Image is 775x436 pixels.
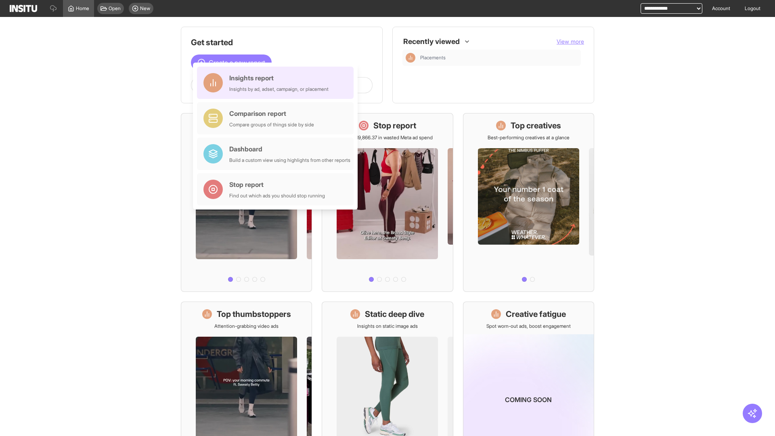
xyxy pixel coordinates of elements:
[214,323,279,329] p: Attention-grabbing video ads
[557,38,584,45] span: View more
[357,323,418,329] p: Insights on static image ads
[322,113,453,292] a: Stop reportSave £19,866.37 in wasted Meta ad spend
[191,37,373,48] h1: Get started
[140,5,150,12] span: New
[181,113,312,292] a: What's live nowSee all active ads instantly
[229,109,314,118] div: Comparison report
[229,157,350,163] div: Build a custom view using highlights from other reports
[209,58,265,67] span: Create a new report
[365,308,424,320] h1: Static deep dive
[373,120,416,131] h1: Stop report
[191,55,272,71] button: Create a new report
[109,5,121,12] span: Open
[406,53,415,63] div: Insights
[488,134,570,141] p: Best-performing creatives at a glance
[10,5,37,12] img: Logo
[342,134,433,141] p: Save £19,866.37 in wasted Meta ad spend
[229,73,329,83] div: Insights report
[463,113,594,292] a: Top creativesBest-performing creatives at a glance
[229,122,314,128] div: Compare groups of things side by side
[217,308,291,320] h1: Top thumbstoppers
[420,55,578,61] span: Placements
[229,193,325,199] div: Find out which ads you should stop running
[557,38,584,46] button: View more
[511,120,561,131] h1: Top creatives
[229,144,350,154] div: Dashboard
[420,55,446,61] span: Placements
[229,180,325,189] div: Stop report
[76,5,89,12] span: Home
[229,86,329,92] div: Insights by ad, adset, campaign, or placement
